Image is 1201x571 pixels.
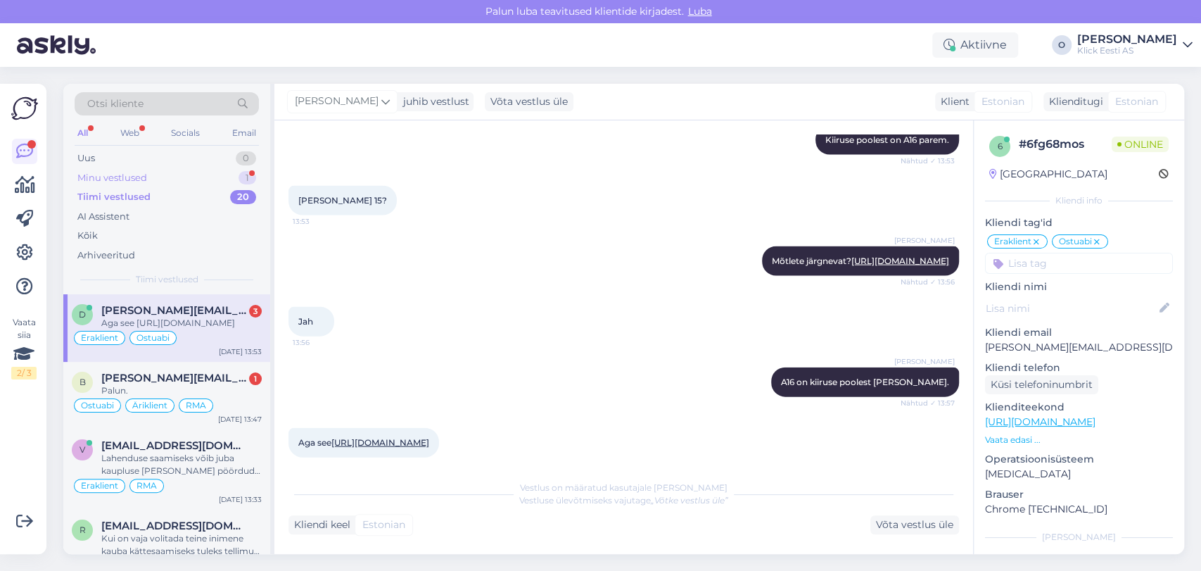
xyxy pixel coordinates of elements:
span: Aga see [298,437,429,448]
span: bruno@paalalinn.com [101,372,248,384]
span: d [79,309,86,320]
div: Aktiivne [932,32,1018,58]
span: Otsi kliente [87,96,144,111]
span: 13:57 [293,458,345,469]
span: Ostuabi [1059,237,1092,246]
div: [DATE] 13:33 [219,494,262,505]
span: roman22102006@gmail.com [101,520,248,532]
input: Lisa tag [985,253,1173,274]
div: Vaata siia [11,316,37,379]
p: Kliendi tag'id [985,215,1173,230]
div: Kõik [77,229,98,243]
span: RMA [186,401,206,410]
p: [PERSON_NAME][EMAIL_ADDRESS][DOMAIN_NAME] [985,340,1173,355]
span: Vestluse ülevõtmiseks vajutage [519,495,728,506]
div: Palun. [101,384,262,397]
span: Eraklient [994,237,1031,246]
div: AI Assistent [77,210,129,224]
span: [PERSON_NAME] [894,235,955,246]
p: Kliendi nimi [985,280,1173,294]
div: O [1052,35,1072,55]
span: Äriklient [132,401,167,410]
div: 3 [249,305,262,318]
div: Arhiveeritud [77,249,135,263]
span: Luba [684,5,716,18]
span: Eraklient [81,482,118,490]
div: Socials [168,124,203,142]
a: [URL][DOMAIN_NAME] [985,415,1095,428]
span: Estonian [362,517,405,532]
span: Ostuabi [81,401,114,410]
div: Küsi telefoninumbrit [985,375,1098,394]
p: Märkmed [985,552,1173,567]
span: Nähtud ✓ 13:56 [901,277,955,287]
i: „Võtke vestlus üle” [651,495,728,506]
img: Askly Logo [11,95,38,122]
span: Online [1112,137,1169,152]
span: A16 on kiiruse poolest [PERSON_NAME]. [781,377,949,387]
span: Mõtlete järgnevat? [772,256,949,266]
span: Ostuabi [136,334,170,342]
span: v [80,444,85,455]
span: Nähtud ✓ 13:53 [901,156,955,166]
p: Klienditeekond [985,400,1173,415]
div: Web [117,124,142,142]
p: Vaata edasi ... [985,434,1173,446]
div: [DATE] 13:47 [218,414,262,425]
div: Kliendi keel [288,517,350,532]
div: [GEOGRAPHIC_DATA] [989,167,1107,182]
p: Kliendi email [985,325,1173,340]
span: diana.laanemets@gmail.com [101,304,248,317]
div: # 6fg68mos [1019,136,1112,153]
span: RMA [136,482,157,490]
div: Klienditugi [1043,94,1103,109]
span: Tiimi vestlused [136,273,198,286]
div: [PERSON_NAME] [985,531,1173,544]
div: Minu vestlused [77,171,147,185]
div: 20 [230,190,256,204]
div: Aga see [URL][DOMAIN_NAME] [101,317,262,330]
span: b [80,377,86,387]
div: 1 [239,171,256,185]
span: Eraklient [81,334,118,342]
span: Estonian [1115,94,1158,109]
span: Nähtud ✓ 13:57 [901,398,955,408]
a: [URL][DOMAIN_NAME] [331,437,429,448]
span: 6 [998,141,1003,151]
p: Brauser [985,487,1173,502]
span: r [80,525,86,535]
div: juhib vestlust [398,94,469,109]
div: Kui on vaja volitada teine inimene kauba kättesaamiseks tuleks tellimust vormistades lisada “Tarn... [101,532,262,558]
a: [PERSON_NAME]Klick Eesti AS [1077,34,1193,56]
div: Uus [77,151,95,165]
span: valjokas2@mail.ee [101,439,248,452]
span: Estonian [981,94,1024,109]
div: 2 / 3 [11,367,37,379]
span: Kiiruse poolest on A16 parem. [825,134,949,145]
span: [PERSON_NAME] [295,94,379,109]
div: [PERSON_NAME] [1077,34,1177,45]
p: Kliendi telefon [985,360,1173,375]
div: [DATE] 13:53 [219,346,262,357]
span: 13:53 [293,216,345,227]
div: All [75,124,91,142]
div: Klick Eesti AS [1077,45,1177,56]
span: [PERSON_NAME] 15? [298,195,387,206]
span: [PERSON_NAME] [894,356,955,367]
a: [URL][DOMAIN_NAME] [851,256,949,266]
div: Email [229,124,259,142]
div: Tiimi vestlused [77,190,151,204]
span: Jah [298,316,313,327]
p: Chrome [TECHNICAL_ID] [985,502,1173,517]
div: Lahenduse saamiseks võib juba kaupluse [PERSON_NAME] pöörduda. Ei pea eraldi ette helistama. [101,452,262,477]
span: Vestlus on määratud kasutajale [PERSON_NAME] [520,482,727,493]
p: [MEDICAL_DATA] [985,467,1173,482]
div: Kliendi info [985,194,1173,207]
div: 1 [249,372,262,385]
div: Klient [935,94,970,109]
p: Operatsioonisüsteem [985,452,1173,467]
div: Võta vestlus üle [870,515,959,534]
span: 13:56 [293,337,345,348]
input: Lisa nimi [986,301,1157,316]
div: Võta vestlus üle [485,92,573,111]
